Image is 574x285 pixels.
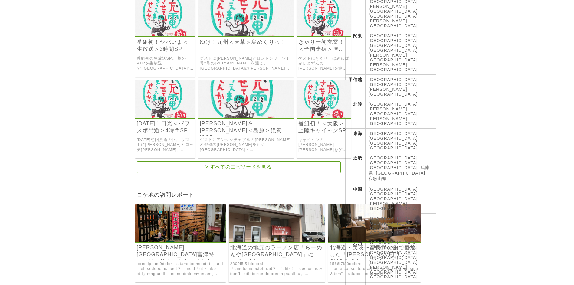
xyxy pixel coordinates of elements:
[369,106,418,116] a: [PERSON_NAME][GEOGRAPHIC_DATA]
[345,153,365,184] th: 近畿
[369,245,418,250] a: [GEOGRAPHIC_DATA]
[330,244,419,258] a: 北海道・美瑛〜富良野の旅で宿泊した「[PERSON_NAME]リゾートOMO７旭川」に泊まってきた
[369,221,418,226] a: [GEOGRAPHIC_DATA]
[369,192,418,196] a: [GEOGRAPHIC_DATA]
[369,38,418,43] a: [GEOGRAPHIC_DATA]
[135,32,195,37] a: 出川哲朗の充電させてもらえませんか？ ワォ！”生放送”で一緒に充電みてねSPだッ！温泉天国”日田街道”をパワスポ宇戸の庄から131㌔！ですが…初の生放送に哲朗もドキドキでヤバいよ²SP
[369,136,418,141] a: [GEOGRAPHIC_DATA]
[369,274,418,279] a: [GEOGRAPHIC_DATA]
[369,116,418,126] a: [PERSON_NAME][GEOGRAPHIC_DATA]
[298,56,349,71] a: ゲストにきゃりーぱみゅぱみゅとずんの[PERSON_NAME]を迎え、今回の[PERSON_NAME][GEOGRAPHIC_DATA]の回で47都道府県走破達成！”金色の[GEOGRAPHIC...
[137,261,224,277] a: loremipsum9dolor、sitametconsectetu、adi「elitseddoeiusmodt？」incid「ut・labo etd」magnaali。 enimadminim...
[369,216,418,221] a: [GEOGRAPHIC_DATA]
[230,261,324,277] a: 2809l5i51dolorsi「ametconsecteturad？」”elits！！doeiusmo＆tem”i、utlaboreetdoloremagnaaliqu。enim8955a6m...
[369,255,418,260] a: [GEOGRAPHIC_DATA]
[135,204,226,242] img: Oh32Y7hcHU0IqQG.jpg
[369,87,418,97] a: [PERSON_NAME][GEOGRAPHIC_DATA]
[369,102,418,106] a: [GEOGRAPHIC_DATA]
[137,161,341,173] a: > すべてのエピソードを見る
[345,184,365,214] th: 中国
[369,165,418,170] a: [GEOGRAPHIC_DATA]
[200,137,292,152] a: ゲストにアンタッチャブルの[PERSON_NAME]と俳優の[PERSON_NAME]を迎え、[GEOGRAPHIC_DATA]・[GEOGRAPHIC_DATA]から[PERSON_NAME]...
[345,31,365,75] th: 関東
[298,120,349,134] a: 番組初！＜大阪＞上陸キャイ～ンSP
[297,80,351,118] img: icon-320px.png
[297,32,351,37] a: 出川哲朗の充電させてもらえませんか？ ついに宮城県で全国制覇！絶景の紅葉街道”金色の鳴子峡”から”日本三景松島”までズズーっと108㌔！きゃりーぱみゅぱみゅが初登場で飯尾も絶好調！ヤバいよ²SP
[200,39,292,46] a: ゆけ！九州＜天草＞島めぐりっ！
[369,265,418,274] a: [PERSON_NAME][GEOGRAPHIC_DATA]
[345,99,365,129] th: 北陸
[198,80,294,118] img: icon-320px.png
[369,250,418,255] a: [GEOGRAPHIC_DATA]
[369,33,418,38] a: [GEOGRAPHIC_DATA]
[369,131,418,136] a: [GEOGRAPHIC_DATA]
[137,137,194,152] a: [DATE]初回放送の回。 ゲストに[PERSON_NAME]とロッチ[PERSON_NAME]、[PERSON_NAME][GEOGRAPHIC_DATA]の[PERSON_NAME]を迎え、...
[137,56,194,71] a: 番組初の生放送SP。 旅のVTRを生放送で”[GEOGRAPHIC_DATA]”にお邪魔して一緒に見ます。 VTRでは、ゲストに[PERSON_NAME]と[PERSON_NAME]を迎えて、[...
[369,141,418,146] a: [GEOGRAPHIC_DATA]
[137,120,194,134] a: [DATE]！日光＜パワスポ街道＞4時間SP
[345,75,365,99] th: 甲信越
[198,32,294,37] a: 出川哲朗の充電させてもらえませんか？ ルンルンッ天草”島めぐり”！富岡城から絶景夕日パワスポ目指して114㌔！絶品グルメだらけなんですが千秋もロンブー亮も腹ペコでヤバいよ²SP
[298,137,349,152] a: キャイ～ンの[PERSON_NAME] [PERSON_NAME]をゲストに迎えて、兵庫の[PERSON_NAME]から[GEOGRAPHIC_DATA]の[PERSON_NAME][GEOGR...
[369,156,418,160] a: [GEOGRAPHIC_DATA]
[369,241,418,245] a: [GEOGRAPHIC_DATA]
[298,39,349,53] a: きゃりー初充電！＜全国走破＞達成SP
[200,56,292,71] a: ゲストに[PERSON_NAME]とロンドンブーツ1号2号の[PERSON_NAME]を迎え、[GEOGRAPHIC_DATA]の[PERSON_NAME]から絶景のパワースポット・[PERSO...
[369,62,407,67] a: [PERSON_NAME]
[137,244,224,258] a: [PERSON_NAME][GEOGRAPHIC_DATA]富津特産の「はかりめ」を食べてきました！
[369,77,418,82] a: [GEOGRAPHIC_DATA]
[369,67,418,72] a: [GEOGRAPHIC_DATA]
[369,176,387,181] a: 和歌山県
[369,226,418,231] a: [GEOGRAPHIC_DATA]
[369,201,418,211] a: [PERSON_NAME][GEOGRAPHIC_DATA]
[345,129,365,153] th: 東海
[376,171,425,175] a: [GEOGRAPHIC_DATA]
[230,244,324,258] a: 北海道の地元のラーメン店「らーめんや[GEOGRAPHIC_DATA]」に行ってきました
[369,231,418,235] a: [GEOGRAPHIC_DATA]
[369,43,418,48] a: [GEOGRAPHIC_DATA]
[369,160,418,165] a: [GEOGRAPHIC_DATA]
[369,187,418,192] a: [GEOGRAPHIC_DATA]
[369,146,418,150] a: [GEOGRAPHIC_DATA]
[135,80,195,118] img: icon-320px.png
[229,204,325,242] img: AsNwp59YshP9ELP.png
[369,18,418,28] a: [PERSON_NAME][GEOGRAPHIC_DATA]
[137,39,194,53] a: 番組初！ヤバいよ＜生放送＞3時間SP
[330,261,419,277] a: 1566l7i80dolorsi「ametconsecteturad？」”elits！！doeiusmo＆tem”i、utlabo「etdolore」magnaaliquaenimadminim...
[297,113,351,119] a: 出川哲朗の充電させてもらえませんか？ 行くぞ”大阪”初上陸！天空の竹田城から丹波篠山ぬけてノスタルジック街道113㌔！松茸に但馬牛！黒豆に栗！美味しいモノだらけでキャイ～ンが大興奮！ヤバいよ²SP
[369,53,418,62] a: [PERSON_NAME][GEOGRAPHIC_DATA]
[135,113,195,119] a: 出川哲朗の充電させてもらえませんか？ 新春！最強パワスポ街道212㌔！日光東照宮から筑波山ぬけて鹿島神社へ！ですがひぇ～上川隆也が初登場でドッキドキ！中岡も大島もっ！めでたすぎてヤバいよ²SP
[198,113,294,119] a: 出川哲朗の充電させてもらえませんか？ 島原半島から有明海渡って水の都柳川ぬけて絶景街道125㌔！目指すは久留米”水天宮”！ですがザキヤマ乱入＆塚本高史が初登場で哲朗タジタジ！ヤバいよ²SP
[369,4,418,14] a: [PERSON_NAME][GEOGRAPHIC_DATA]
[369,260,418,265] a: [GEOGRAPHIC_DATA]
[369,196,418,201] a: [GEOGRAPHIC_DATA]
[369,14,418,18] a: [GEOGRAPHIC_DATA]
[328,204,421,242] img: 4kYIWZh1kOJ21CP.jpg
[369,82,418,87] a: [GEOGRAPHIC_DATA]
[200,120,292,134] a: [PERSON_NAME]＆[PERSON_NAME]＜島原＞絶景街道SP
[369,48,418,53] a: [GEOGRAPHIC_DATA]
[135,190,342,199] h2: ロケ地の訪問レポート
